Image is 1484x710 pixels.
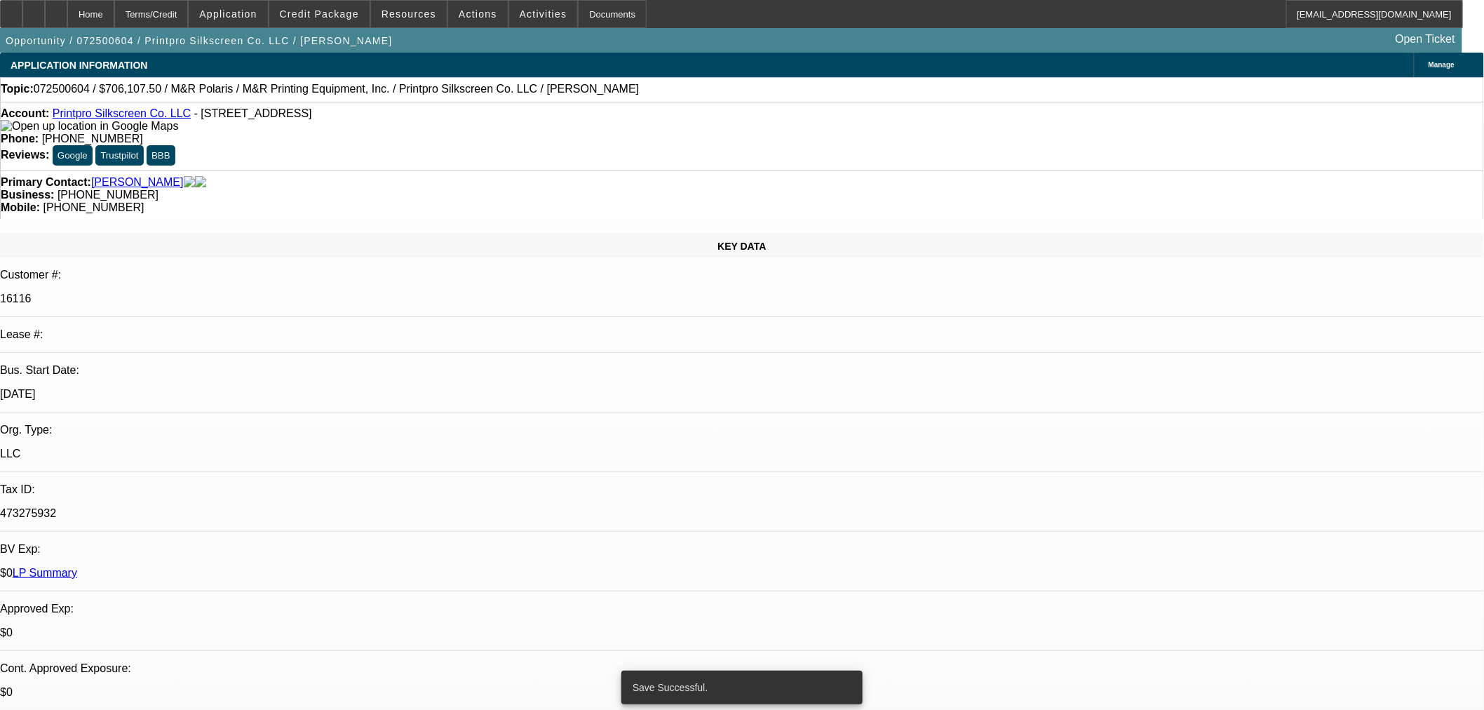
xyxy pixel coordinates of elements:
button: Trustpilot [95,145,143,166]
strong: Account: [1,107,49,119]
span: Opportunity / 072500604 / Printpro Silkscreen Co. LLC / [PERSON_NAME] [6,35,393,46]
span: Manage [1429,61,1455,69]
a: Open Ticket [1390,27,1461,51]
img: facebook-icon.png [184,176,195,189]
a: LP Summary [13,567,77,579]
strong: Business: [1,189,54,201]
strong: Topic: [1,83,34,95]
div: Save Successful. [621,671,857,704]
span: Activities [520,8,567,20]
span: APPLICATION INFORMATION [11,60,147,71]
a: [PERSON_NAME] [91,176,184,189]
strong: Reviews: [1,149,49,161]
span: Actions [459,8,497,20]
span: Resources [382,8,436,20]
img: Open up location in Google Maps [1,120,178,133]
button: Application [189,1,267,27]
span: - [STREET_ADDRESS] [194,107,312,119]
img: linkedin-icon.png [195,176,206,189]
span: 072500604 / $706,107.50 / M&R Polaris / M&R Printing Equipment, Inc. / Printpro Silkscreen Co. LL... [34,83,640,95]
button: Resources [371,1,447,27]
strong: Primary Contact: [1,176,91,189]
button: Google [53,145,93,166]
button: Credit Package [269,1,370,27]
span: Application [199,8,257,20]
strong: Mobile: [1,201,40,213]
a: View Google Maps [1,120,178,132]
a: Printpro Silkscreen Co. LLC [53,107,191,119]
strong: Phone: [1,133,39,145]
span: Credit Package [280,8,359,20]
span: [PHONE_NUMBER] [42,133,143,145]
button: Activities [509,1,578,27]
span: [PHONE_NUMBER] [43,201,144,213]
span: KEY DATA [717,241,766,252]
span: [PHONE_NUMBER] [58,189,158,201]
button: BBB [147,145,175,166]
button: Actions [448,1,508,27]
